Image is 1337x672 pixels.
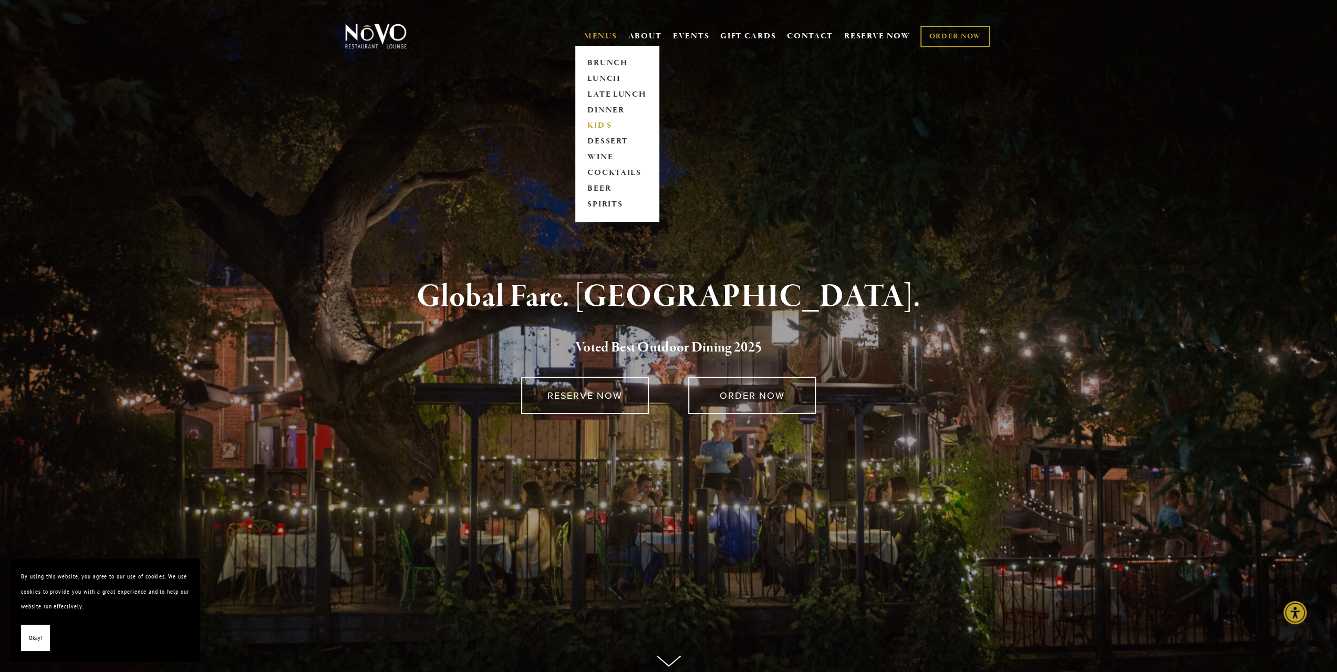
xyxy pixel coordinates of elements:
a: GIFT CARDS [720,26,776,46]
a: BEER [584,181,650,197]
a: WINE [584,150,650,166]
a: KID'S [584,118,650,134]
a: LATE LUNCH [584,87,650,102]
button: Okay! [21,625,50,652]
a: ORDER NOW [688,377,816,414]
a: BRUNCH [584,55,650,71]
strong: Global Fare. [GEOGRAPHIC_DATA]. [417,277,920,317]
a: RESERVE NOW [844,26,910,46]
a: LUNCH [584,71,650,87]
div: Accessibility Menu [1283,601,1307,624]
a: Voted Best Outdoor Dining 202 [575,338,755,358]
a: RESERVE NOW [521,377,649,414]
img: Novo Restaurant &amp; Lounge [343,23,409,49]
a: DINNER [584,102,650,118]
a: COCKTAILS [584,166,650,181]
a: CONTACT [787,26,833,46]
span: Okay! [29,630,42,646]
h2: 5 [362,337,975,359]
a: SPIRITS [584,197,650,213]
a: MENUS [584,31,617,42]
a: EVENTS [673,31,709,42]
p: By using this website, you agree to our use of cookies. We use cookies to provide you with a grea... [21,569,189,614]
a: ORDER NOW [920,26,989,47]
a: DESSERT [584,134,650,150]
section: Cookie banner [11,559,200,661]
a: ABOUT [628,31,662,42]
